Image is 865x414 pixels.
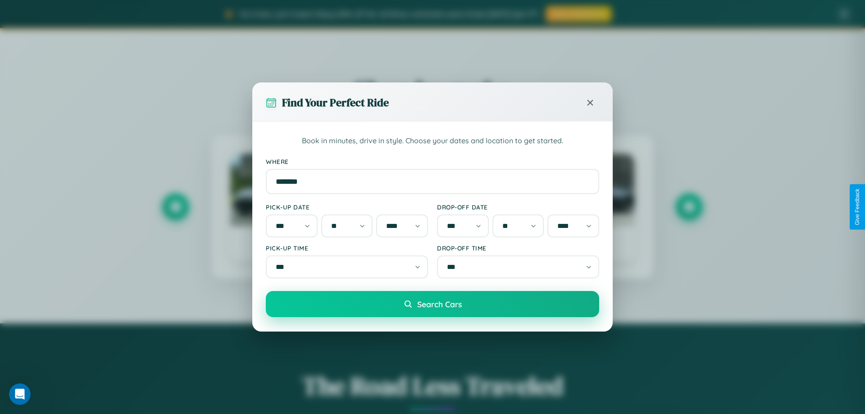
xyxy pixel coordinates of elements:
[282,95,389,110] h3: Find Your Perfect Ride
[266,135,599,147] p: Book in minutes, drive in style. Choose your dates and location to get started.
[266,244,428,252] label: Pick-up Time
[417,299,462,309] span: Search Cars
[266,203,428,211] label: Pick-up Date
[437,203,599,211] label: Drop-off Date
[266,158,599,165] label: Where
[437,244,599,252] label: Drop-off Time
[266,291,599,317] button: Search Cars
